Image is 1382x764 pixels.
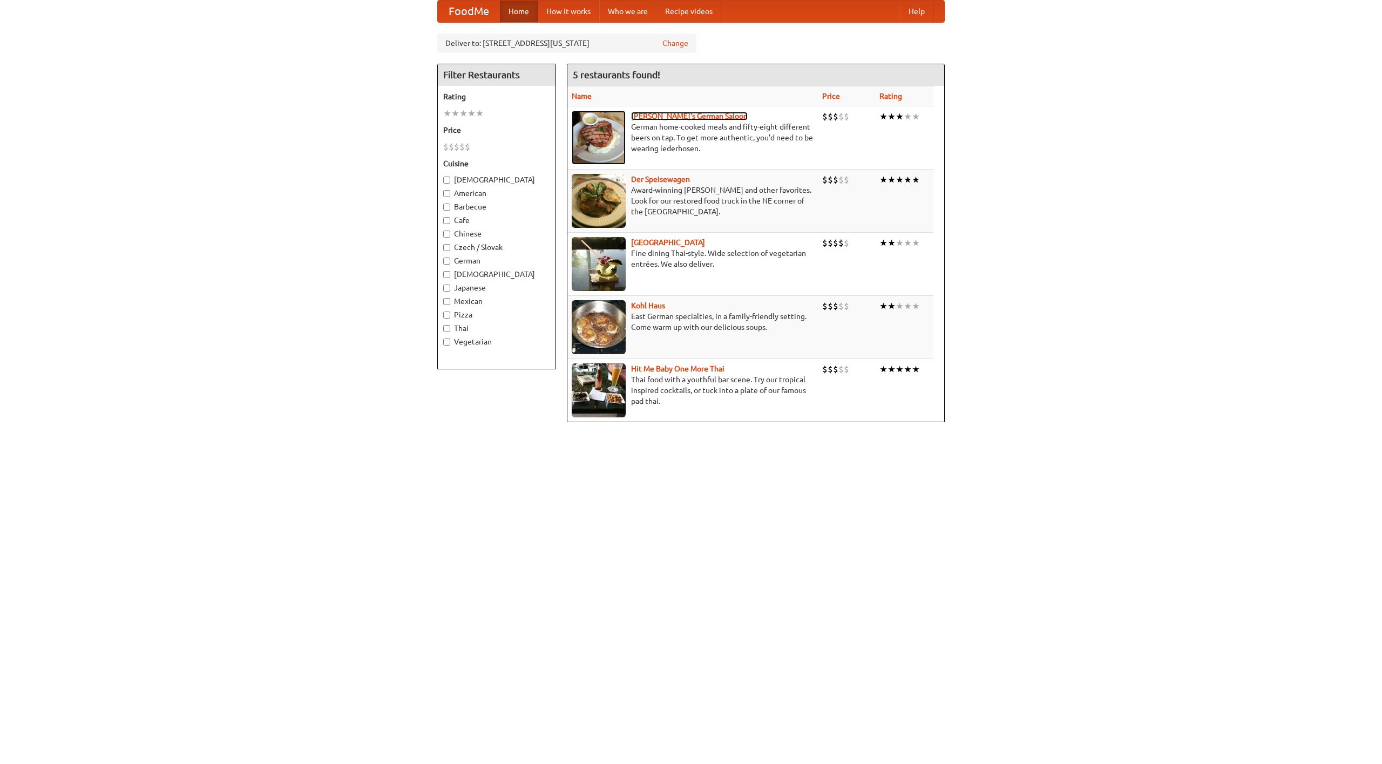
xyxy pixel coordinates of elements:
li: ★ [888,174,896,186]
a: How it works [538,1,599,22]
label: Thai [443,323,550,334]
li: ★ [879,363,888,375]
li: ★ [904,363,912,375]
a: Kohl Haus [631,301,665,310]
li: ★ [451,107,459,119]
li: $ [443,141,449,153]
li: ★ [459,107,468,119]
li: ★ [879,300,888,312]
label: Vegetarian [443,336,550,347]
li: ★ [904,111,912,123]
li: ★ [888,300,896,312]
input: German [443,258,450,265]
input: Mexican [443,298,450,305]
li: ★ [912,237,920,249]
li: $ [833,174,838,186]
label: Mexican [443,296,550,307]
label: Czech / Slovak [443,242,550,253]
li: ★ [476,107,484,119]
p: Thai food with a youthful bar scene. Try our tropical inspired cocktails, or tuck into a plate of... [572,374,814,407]
img: esthers.jpg [572,111,626,165]
img: kohlhaus.jpg [572,300,626,354]
li: $ [449,141,454,153]
h5: Cuisine [443,158,550,169]
h5: Rating [443,91,550,102]
input: Japanese [443,285,450,292]
label: Chinese [443,228,550,239]
input: [DEMOGRAPHIC_DATA] [443,177,450,184]
a: Change [662,38,688,49]
li: $ [822,174,828,186]
li: ★ [896,237,904,249]
a: Home [500,1,538,22]
p: East German specialties, in a family-friendly setting. Come warm up with our delicious soups. [572,311,814,333]
a: Rating [879,92,902,100]
a: Who we are [599,1,656,22]
p: Award-winning [PERSON_NAME] and other favorites. Look for our restored food truck in the NE corne... [572,185,814,217]
label: Japanese [443,282,550,293]
li: $ [833,111,838,123]
li: ★ [896,174,904,186]
input: Thai [443,325,450,332]
li: ★ [879,174,888,186]
li: $ [828,300,833,312]
img: babythai.jpg [572,363,626,417]
input: Czech / Slovak [443,244,450,251]
li: $ [838,363,844,375]
a: Help [900,1,933,22]
p: German home-cooked meals and fifty-eight different beers on tap. To get more authentic, you'd nee... [572,121,814,154]
li: ★ [879,237,888,249]
li: ★ [896,111,904,123]
label: Pizza [443,309,550,320]
li: $ [822,363,828,375]
input: American [443,190,450,197]
li: ★ [904,300,912,312]
label: [DEMOGRAPHIC_DATA] [443,269,550,280]
li: ★ [912,300,920,312]
li: ★ [468,107,476,119]
a: [GEOGRAPHIC_DATA] [631,238,705,247]
li: $ [838,300,844,312]
li: $ [844,300,849,312]
input: Cafe [443,217,450,224]
a: Name [572,92,592,100]
label: Barbecue [443,201,550,212]
li: ★ [912,363,920,375]
input: Chinese [443,231,450,238]
li: ★ [904,174,912,186]
li: ★ [879,111,888,123]
a: Hit Me Baby One More Thai [631,364,724,373]
div: Deliver to: [STREET_ADDRESS][US_STATE] [437,33,696,53]
li: ★ [904,237,912,249]
li: ★ [912,111,920,123]
li: $ [828,174,833,186]
label: American [443,188,550,199]
li: ★ [896,363,904,375]
img: speisewagen.jpg [572,174,626,228]
a: Der Speisewagen [631,175,690,184]
a: FoodMe [438,1,500,22]
li: ★ [896,300,904,312]
img: satay.jpg [572,237,626,291]
li: $ [822,237,828,249]
li: $ [833,237,838,249]
ng-pluralize: 5 restaurants found! [573,70,660,80]
a: [PERSON_NAME]'s German Saloon [631,112,748,120]
a: Price [822,92,840,100]
li: ★ [912,174,920,186]
label: Cafe [443,215,550,226]
li: ★ [888,363,896,375]
li: $ [465,141,470,153]
li: $ [844,111,849,123]
li: ★ [443,107,451,119]
label: [DEMOGRAPHIC_DATA] [443,174,550,185]
input: Barbecue [443,204,450,211]
h4: Filter Restaurants [438,64,555,86]
li: $ [454,141,459,153]
li: $ [844,174,849,186]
